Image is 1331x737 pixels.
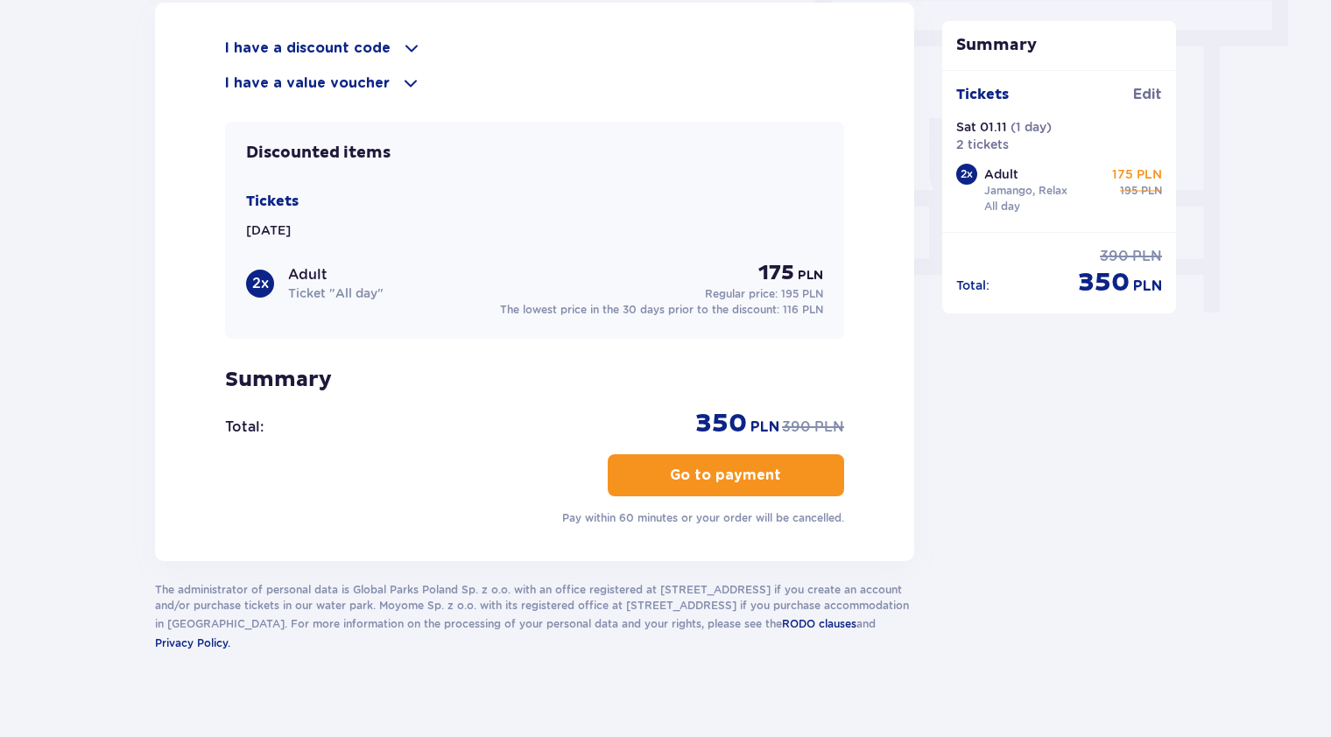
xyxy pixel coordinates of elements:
span: RODO clauses [782,617,856,630]
span: PLN [798,267,823,284]
p: Go to payment [670,466,781,485]
p: 2 tickets [956,136,1009,153]
div: 2 x [956,164,977,185]
span: 195 [1120,183,1137,199]
p: Jamango, Relax [984,183,1067,199]
span: PLN [1132,247,1162,266]
p: All day [984,199,1020,214]
p: The lowest price in the 30 days prior to the discount: [500,302,823,318]
p: Discounted items [246,143,391,164]
p: Adult [984,165,1018,183]
span: 116 PLN [783,303,823,316]
p: Summary [942,35,1177,56]
span: PLN [750,418,779,437]
p: ( 1 day ) [1011,118,1052,136]
p: Regular price: [705,286,823,302]
span: PLN [1133,277,1162,296]
span: 390 [782,418,811,437]
p: I have a value voucher [225,74,390,93]
p: 175 PLN [1112,165,1162,183]
span: Privacy Policy. [155,636,230,649]
p: Sat 01.11 [956,118,1007,136]
p: Total : [956,277,989,294]
p: Pay within 60 minutes or your order will be cancelled. [562,510,844,526]
span: 175 [758,260,794,286]
p: Tickets [956,85,1009,104]
p: Adult [288,265,327,284]
div: 2 x [246,270,274,298]
span: 390 [1100,247,1129,266]
span: Edit [1133,85,1162,104]
p: Summary [225,367,844,393]
p: The administrator of personal data is Global Parks Poland Sp. z o.o. with an office registered at... [155,582,914,652]
a: Privacy Policy. [155,633,230,652]
p: I have a discount code [225,39,391,58]
p: [DATE] [246,221,291,239]
span: PLN [1141,183,1162,199]
button: Go to payment [608,454,844,496]
span: 195 PLN [781,287,823,300]
p: Tickets [246,192,299,211]
span: 350 [695,407,747,440]
p: Total : [225,418,264,437]
span: 350 [1078,266,1130,299]
span: PLN [814,418,844,437]
a: RODO clauses [782,614,856,633]
p: Ticket "All day" [288,284,384,302]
